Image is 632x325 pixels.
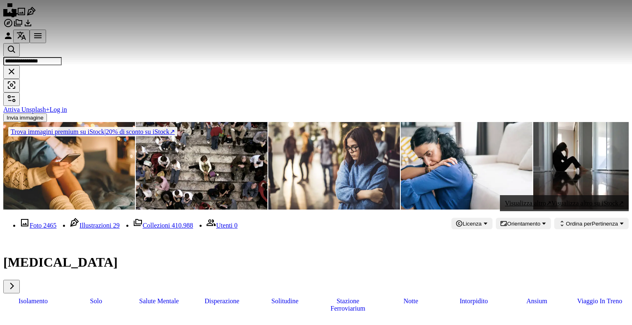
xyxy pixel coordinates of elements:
[3,113,47,122] button: Invia immagine
[566,221,592,227] span: Ordina per
[3,280,20,293] button: scorri la lista a destra
[3,122,135,210] img: Ragazza a letto utilizzando il telefono
[23,22,33,29] a: Cronologia download
[3,122,182,141] a: Trova immagini premium su iStock|20% di sconto su iStock↗
[8,127,177,136] div: 20% di sconto su iStock ↗
[3,65,20,79] button: Elimina
[3,92,20,106] button: Filtri
[13,22,23,29] a: Collezioni
[500,195,629,211] a: Visualizza altro↗Visualizza altro su iStock↗
[505,200,551,207] span: Visualizza altro ↗
[268,122,400,210] img: Triste studente del liceo che si sente solo in un corridoio.
[3,293,63,309] a: Isolamento
[255,293,315,309] a: solitudine
[3,22,13,29] a: Esplora
[3,35,13,42] a: Accedi / Registrati
[11,128,106,135] span: Trova immagini premium su iStock |
[206,222,237,229] a: Utenti 0
[318,293,378,316] a: stazione ferroviarium
[3,255,629,270] h1: [MEDICAL_DATA]
[381,293,441,309] a: Notte
[50,106,67,113] a: Log in
[496,218,551,229] button: Orientamento
[570,293,630,309] a: Viaggio in treno
[551,200,624,207] span: Visualizza altro su iStock ↗
[26,11,36,18] a: Illustrazioni
[566,221,618,227] span: Pertinenza
[66,293,126,309] a: solo
[136,122,267,210] img: Solo in folla
[401,122,532,210] img: Donna adulta media in isolamento a casa durante covid-19
[234,222,237,229] span: 0
[3,43,20,57] button: Cerca su Unsplash
[451,218,493,229] button: Licenza
[172,222,193,229] span: 410.988
[16,11,26,18] a: Foto
[43,222,56,229] span: 2465
[113,222,120,229] span: 29
[3,43,629,92] form: Trova visual in tutto il sito
[13,30,30,43] button: Lingua
[554,218,629,229] button: Ordina perPertinenza
[70,222,119,229] a: Illustrazioni 29
[507,221,541,227] span: Orientamento
[444,293,504,309] a: intorpidito
[30,30,46,43] button: Menu
[192,293,252,309] a: disperazione
[129,293,189,309] a: Salute mentale
[3,106,50,113] a: Attiva Unsplash+
[3,79,20,92] button: Ricerca visiva
[463,221,482,227] span: Licenza
[507,293,567,309] a: ansium
[20,222,56,229] a: Foto 2465
[133,222,193,229] a: Collezioni 410.988
[3,11,16,18] a: Home — Unsplash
